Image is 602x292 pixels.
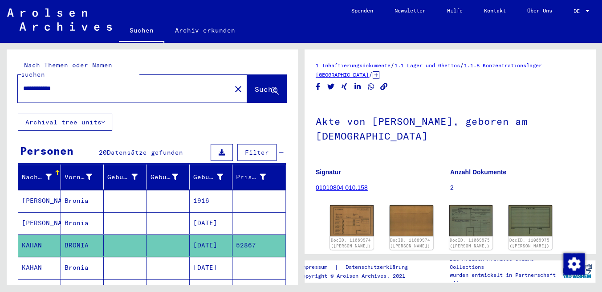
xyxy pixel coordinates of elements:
[18,234,61,256] mat-cell: KAHAN
[299,272,419,280] p: Copyright © Arolsen Archives, 2021
[150,170,189,184] div: Geburt‏
[21,61,112,78] mat-label: Nach Themen oder Namen suchen
[245,148,269,156] span: Filter
[190,190,232,212] mat-cell: 1916
[316,101,584,155] h1: Akte von [PERSON_NAME], geboren am [DEMOGRAPHIC_DATA]
[574,8,583,14] span: DE
[236,173,266,182] div: Prisoner #
[20,143,73,159] div: Personen
[366,81,376,92] button: Share on WhatsApp
[369,70,373,78] span: /
[330,205,374,236] img: 001.jpg
[299,263,334,272] a: Impressum
[107,173,137,182] div: Geburtsname
[164,20,246,41] a: Archiv erkunden
[233,84,244,95] mat-icon: close
[229,80,247,98] button: Clear
[104,165,146,189] mat-header-cell: Geburtsname
[460,61,464,69] span: /
[193,170,234,184] div: Geburtsdatum
[22,173,52,182] div: Nachname
[18,190,61,212] mat-cell: [PERSON_NAME]
[450,183,584,193] p: 2
[353,81,362,92] button: Share on LinkedIn
[232,234,285,256] mat-cell: 52867
[7,8,112,31] img: Arolsen_neg.svg
[150,173,178,182] div: Geburt‏
[449,205,493,236] img: 001.jpg
[338,263,419,272] a: Datenschutzerklärung
[326,81,336,92] button: Share on Twitter
[18,212,61,234] mat-cell: [PERSON_NAME]
[99,148,107,156] span: 20
[107,170,148,184] div: Geburtsname
[390,238,430,249] a: DocID: 11069974 ([PERSON_NAME])
[237,144,277,161] button: Filter
[193,173,223,182] div: Geburtsdatum
[247,75,286,103] button: Suche
[561,260,594,282] img: yv_logo.png
[508,205,552,236] img: 002.jpg
[390,61,395,69] span: /
[450,169,506,176] b: Anzahl Dokumente
[119,20,164,43] a: Suchen
[61,257,104,279] mat-cell: Bronia
[190,234,232,256] mat-cell: [DATE]
[331,238,371,249] a: DocID: 11069974 ([PERSON_NAME])
[299,263,419,272] div: |
[232,165,285,189] mat-header-cell: Prisoner #
[255,85,277,94] span: Suche
[18,165,61,189] mat-header-cell: Nachname
[509,238,549,249] a: DocID: 11069975 ([PERSON_NAME])
[395,62,460,69] a: 1.1 Lager und Ghettos
[379,81,389,92] button: Copy link
[18,114,112,131] button: Archival tree units
[563,253,585,275] img: Zustimmung ändern
[61,234,104,256] mat-cell: BRONIA
[313,81,323,92] button: Share on Facebook
[316,169,341,176] b: Signatur
[450,238,490,249] a: DocID: 11069975 ([PERSON_NAME])
[65,173,92,182] div: Vorname
[340,81,349,92] button: Share on Xing
[22,170,63,184] div: Nachname
[65,170,103,184] div: Vorname
[316,184,368,191] a: 01010804 010.158
[449,255,559,271] p: Die Arolsen Archives Online-Collections
[147,165,190,189] mat-header-cell: Geburt‏
[107,148,183,156] span: Datensätze gefunden
[61,212,104,234] mat-cell: Bronia
[61,190,104,212] mat-cell: Bronia
[449,271,559,287] p: wurden entwickelt in Partnerschaft mit
[190,212,232,234] mat-cell: [DATE]
[18,257,61,279] mat-cell: KAHAN
[190,257,232,279] mat-cell: [DATE]
[236,170,277,184] div: Prisoner #
[190,165,232,189] mat-header-cell: Geburtsdatum
[316,62,390,69] a: 1 Inhaftierungsdokumente
[390,205,433,236] img: 002.jpg
[61,165,104,189] mat-header-cell: Vorname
